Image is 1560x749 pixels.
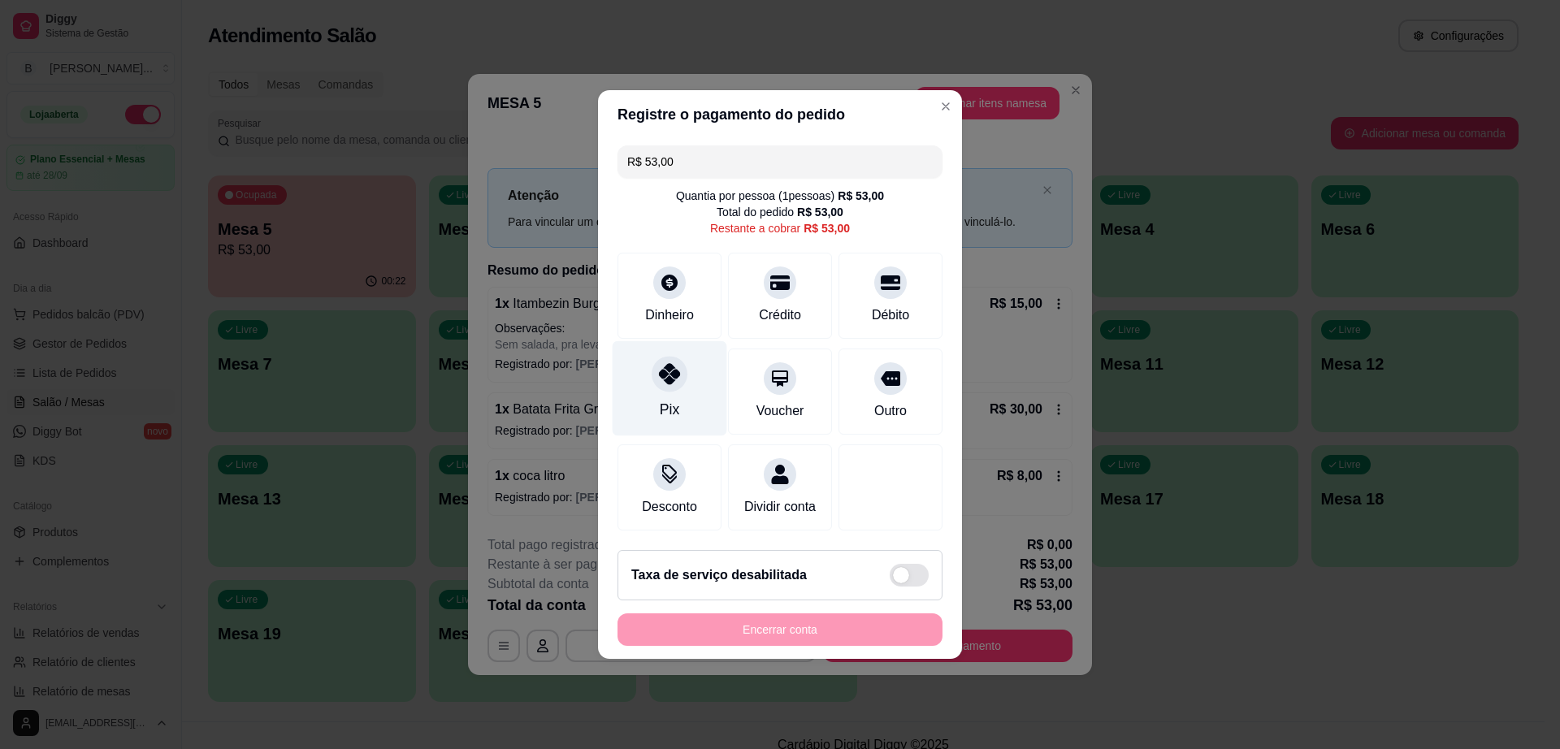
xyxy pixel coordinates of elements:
[676,188,884,204] div: Quantia por pessoa ( 1 pessoas)
[872,305,909,325] div: Débito
[645,305,694,325] div: Dinheiro
[598,90,962,139] header: Registre o pagamento do pedido
[710,220,850,236] div: Restante a cobrar
[756,401,804,421] div: Voucher
[933,93,959,119] button: Close
[744,497,816,517] div: Dividir conta
[874,401,907,421] div: Outro
[717,204,843,220] div: Total do pedido
[642,497,697,517] div: Desconto
[631,565,807,585] h2: Taxa de serviço desabilitada
[804,220,850,236] div: R$ 53,00
[759,305,801,325] div: Crédito
[797,204,843,220] div: R$ 53,00
[660,399,679,420] div: Pix
[627,145,933,178] input: Ex.: hambúrguer de cordeiro
[838,188,884,204] div: R$ 53,00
